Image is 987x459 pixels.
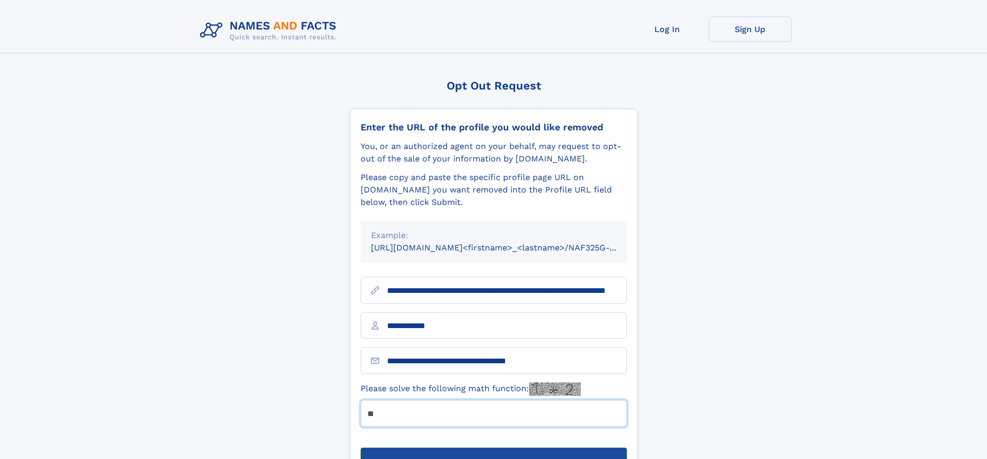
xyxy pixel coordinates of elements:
[361,122,627,133] div: Enter the URL of the profile you would like removed
[371,243,647,253] small: [URL][DOMAIN_NAME]<firstname>_<lastname>/NAF325G-xxxxxxxx
[361,171,627,209] div: Please copy and paste the specific profile page URL on [DOMAIN_NAME] you want removed into the Pr...
[196,17,345,45] img: Logo Names and Facts
[361,140,627,165] div: You, or an authorized agent on your behalf, may request to opt-out of the sale of your informatio...
[361,382,581,396] label: Please solve the following math function:
[626,17,709,42] a: Log In
[709,17,792,42] a: Sign Up
[371,229,617,242] div: Example:
[350,79,638,92] div: Opt Out Request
